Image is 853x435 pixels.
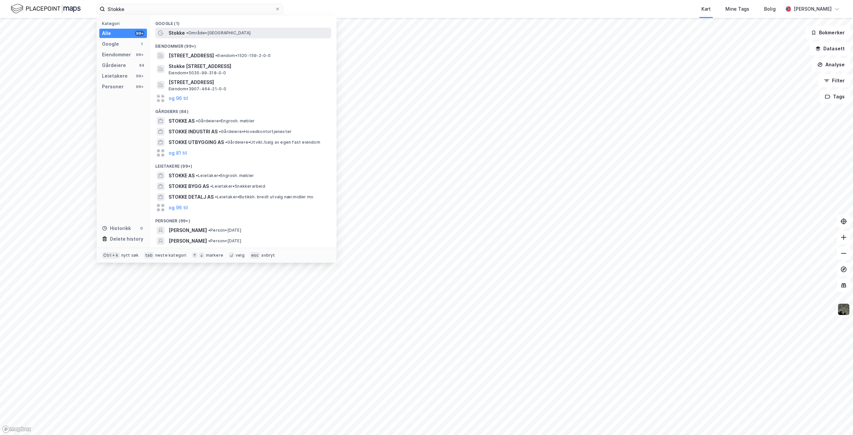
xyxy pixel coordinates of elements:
span: • [215,53,217,58]
span: STOKKE AS [169,172,195,180]
span: STOKKE DETALJ AS [169,193,214,201]
span: Stokke [169,29,185,37]
span: • [186,30,188,35]
span: [PERSON_NAME] [169,237,207,245]
img: 9k= [837,303,850,316]
div: Eiendommer [102,51,131,59]
div: Leietakere (99+) [150,158,337,170]
a: Mapbox homepage [2,425,31,433]
span: Eiendom • 5035-99-318-0-0 [169,70,226,76]
div: esc [250,252,260,259]
img: logo.f888ab2527a4732fd821a326f86c7f29.svg [11,3,81,15]
div: Kategori [102,21,147,26]
span: STOKKE UTBYGGING AS [169,138,224,146]
span: • [196,173,198,178]
span: Person • [DATE] [208,228,241,233]
div: Leietakere [102,72,128,80]
div: [PERSON_NAME] [794,5,832,13]
div: 0 [139,226,144,231]
div: Gårdeiere [102,61,126,69]
span: Gårdeiere • Utvikl./salg av egen fast eiendom [225,140,320,145]
span: [STREET_ADDRESS] [169,52,214,60]
span: Person • [DATE] [208,238,241,244]
div: 84 [139,63,144,68]
div: Delete history [110,235,143,243]
div: Kontrollprogram for chat [820,403,853,435]
span: STOKKE AS [169,117,195,125]
div: Ctrl + k [102,252,120,259]
span: • [219,129,221,134]
div: Kart [701,5,711,13]
div: 99+ [135,84,144,89]
div: Google (1) [150,16,337,28]
div: Gårdeiere (84) [150,104,337,116]
span: Leietaker • Snekkerarbeid [210,184,265,189]
input: Søk på adresse, matrikkel, gårdeiere, leietakere eller personer [105,4,275,14]
div: Google [102,40,119,48]
div: Personer (99+) [150,213,337,225]
button: Bokmerker [805,26,850,39]
span: Gårdeiere • Hovedkontortjenester [219,129,292,134]
div: avbryt [261,253,275,258]
div: tab [144,252,154,259]
button: og 96 til [169,94,188,102]
span: Eiendom • 3907-464-21-0-0 [169,86,227,92]
div: Historikk [102,224,131,232]
div: Mine Tags [725,5,749,13]
span: STOKKE BYGG AS [169,182,209,190]
button: Filter [818,74,850,87]
button: og 96 til [169,204,188,212]
button: og 81 til [169,149,187,157]
span: • [196,118,198,123]
span: [STREET_ADDRESS] [169,78,329,86]
span: Gårdeiere • Engrosh. møbler [196,118,255,124]
span: Stokke [STREET_ADDRESS] [169,62,329,70]
div: Personer [102,83,124,91]
span: [PERSON_NAME] [169,226,207,234]
span: Eiendom • 1520-159-2-0-0 [215,53,271,58]
span: • [215,194,217,199]
div: 99+ [135,73,144,79]
div: Alle [102,29,111,37]
span: Område • [GEOGRAPHIC_DATA] [186,30,251,36]
button: Datasett [810,42,850,55]
div: markere [206,253,223,258]
div: 99+ [135,31,144,36]
span: • [208,238,210,243]
div: 1 [139,41,144,47]
span: STOKKE INDUSTRI AS [169,128,218,136]
span: • [210,184,212,189]
div: velg [236,253,245,258]
span: Leietaker • Engrosh. møbler [196,173,254,178]
button: Tags [819,90,850,103]
button: Analyse [812,58,850,71]
div: 99+ [135,52,144,57]
div: neste kategori [155,253,187,258]
span: • [208,228,210,233]
div: Bolig [764,5,776,13]
span: • [225,140,227,145]
span: Leietaker • Butikkh. bredt utvalg nær.midler mv. [215,194,314,200]
div: Eiendommer (99+) [150,38,337,50]
iframe: Chat Widget [820,403,853,435]
div: nytt søk [121,253,139,258]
